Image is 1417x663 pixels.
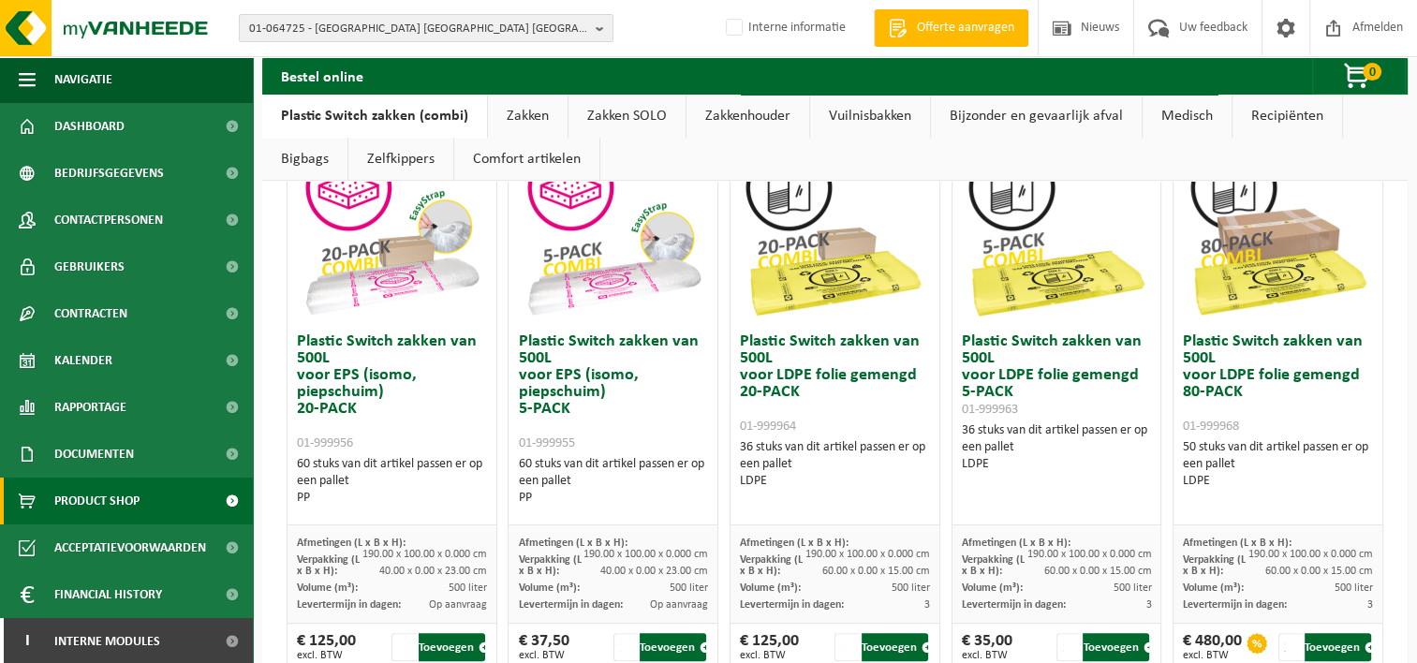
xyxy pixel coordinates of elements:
span: 01-999956 [297,436,353,450]
span: 01-999964 [740,420,796,434]
input: 1 [834,633,859,661]
span: Verpakking (L x B x H): [518,554,581,577]
span: Bedrijfsgegevens [54,150,164,197]
span: Verpakking (L x B x H): [1183,554,1246,577]
div: € 37,50 [518,633,568,661]
h3: Plastic Switch zakken van 500L voor LDPE folie gemengd 80-PACK [1183,333,1373,435]
span: 500 liter [892,582,930,594]
h2: Bestel online [262,57,382,94]
div: PP [518,490,708,507]
span: Rapportage [54,384,126,431]
a: Zelfkippers [348,138,453,181]
span: excl. BTW [740,650,799,661]
span: Volume (m³): [740,582,801,594]
span: 3 [924,599,930,611]
button: 0 [1312,57,1406,95]
input: 1 [391,633,416,661]
span: Verpakking (L x B x H): [740,554,803,577]
button: Toevoegen [1305,633,1371,661]
img: 01-999955 [520,137,707,324]
span: Levertermijn in dagen: [297,599,401,611]
h3: Plastic Switch zakken van 500L voor LDPE folie gemengd 20-PACK [740,333,930,435]
a: Zakken SOLO [568,95,686,138]
span: Navigatie [54,56,112,103]
span: Op aanvraag [650,599,708,611]
img: 01-999964 [741,137,928,324]
span: 190.00 x 100.00 x 0.000 cm [362,549,487,560]
h3: Plastic Switch zakken van 500L voor EPS (isomo, piepschuim) 20-PACK [297,333,487,451]
span: excl. BTW [1183,650,1242,661]
span: 40.00 x 0.00 x 23.00 cm [379,566,487,577]
a: Recipiënten [1232,95,1342,138]
span: Afmetingen (L x B x H): [297,538,406,549]
span: 190.00 x 100.00 x 0.000 cm [805,549,930,560]
span: 190.00 x 100.00 x 0.000 cm [1026,549,1151,560]
span: Levertermijn in dagen: [740,599,844,611]
div: 36 stuks van dit artikel passen er op een pallet [962,422,1152,473]
input: 1 [613,633,638,661]
span: Op aanvraag [429,599,487,611]
h3: Plastic Switch zakken van 500L voor EPS (isomo, piepschuim) 5-PACK [518,333,708,451]
div: 60 stuks van dit artikel passen er op een pallet [297,456,487,507]
button: Toevoegen [862,633,928,661]
a: Offerte aanvragen [874,9,1028,47]
div: LDPE [740,473,930,490]
span: 01-064725 - [GEOGRAPHIC_DATA] [GEOGRAPHIC_DATA] [GEOGRAPHIC_DATA] [249,15,588,43]
span: 190.00 x 100.00 x 0.000 cm [583,549,708,560]
span: Gebruikers [54,243,125,290]
h3: Plastic Switch zakken van 500L voor LDPE folie gemengd 5-PACK [962,333,1152,418]
a: Bigbags [262,138,347,181]
span: 3 [1145,599,1151,611]
span: excl. BTW [297,650,356,661]
img: 01-999968 [1185,137,1372,324]
span: 500 liter [1335,582,1373,594]
div: LDPE [962,456,1152,473]
span: Afmetingen (L x B x H): [962,538,1070,549]
input: 1 [1278,633,1303,661]
span: Financial History [54,571,162,618]
span: excl. BTW [962,650,1012,661]
span: 60.00 x 0.00 x 15.00 cm [822,566,930,577]
span: Volume (m³): [1183,582,1244,594]
button: Toevoegen [640,633,706,661]
span: 0 [1363,63,1381,81]
span: 3 [1367,599,1373,611]
a: Medisch [1143,95,1232,138]
span: Offerte aanvragen [912,19,1019,37]
span: 01-999963 [962,403,1018,417]
a: Plastic Switch zakken (combi) [262,95,487,138]
span: Volume (m³): [297,582,358,594]
span: 500 liter [449,582,487,594]
span: Levertermijn in dagen: [962,599,1066,611]
div: € 125,00 [297,633,356,661]
div: PP [297,490,487,507]
div: € 480,00 [1183,633,1242,661]
span: Dashboard [54,103,125,150]
img: 01-999963 [963,137,1150,324]
button: Toevoegen [419,633,485,661]
input: 1 [1056,633,1081,661]
div: € 125,00 [740,633,799,661]
span: Verpakking (L x B x H): [297,554,360,577]
label: Interne informatie [722,14,846,42]
span: Contracten [54,290,127,337]
div: € 35,00 [962,633,1012,661]
span: 500 liter [1113,582,1151,594]
button: 01-064725 - [GEOGRAPHIC_DATA] [GEOGRAPHIC_DATA] [GEOGRAPHIC_DATA] [239,14,613,42]
span: Product Shop [54,478,140,524]
span: Documenten [54,431,134,478]
span: 40.00 x 0.00 x 23.00 cm [600,566,708,577]
span: Afmetingen (L x B x H): [1183,538,1292,549]
span: 190.00 x 100.00 x 0.000 cm [1248,549,1373,560]
span: 500 liter [670,582,708,594]
img: 01-999956 [298,137,485,324]
span: excl. BTW [518,650,568,661]
span: Afmetingen (L x B x H): [518,538,627,549]
span: Acceptatievoorwaarden [54,524,206,571]
div: 60 stuks van dit artikel passen er op een pallet [518,456,708,507]
span: Contactpersonen [54,197,163,243]
span: 01-999968 [1183,420,1239,434]
span: Volume (m³): [518,582,579,594]
div: LDPE [1183,473,1373,490]
div: 36 stuks van dit artikel passen er op een pallet [740,439,930,490]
